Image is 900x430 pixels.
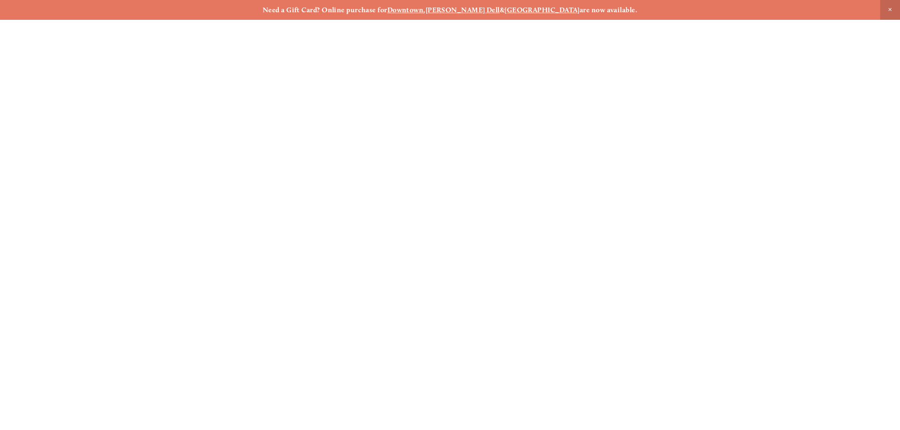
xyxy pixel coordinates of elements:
[423,6,425,14] strong: ,
[426,6,500,14] a: [PERSON_NAME] Dell
[505,6,580,14] a: [GEOGRAPHIC_DATA]
[580,6,637,14] strong: are now available.
[263,6,387,14] strong: Need a Gift Card? Online purchase for
[387,6,424,14] a: Downtown
[500,6,505,14] strong: &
